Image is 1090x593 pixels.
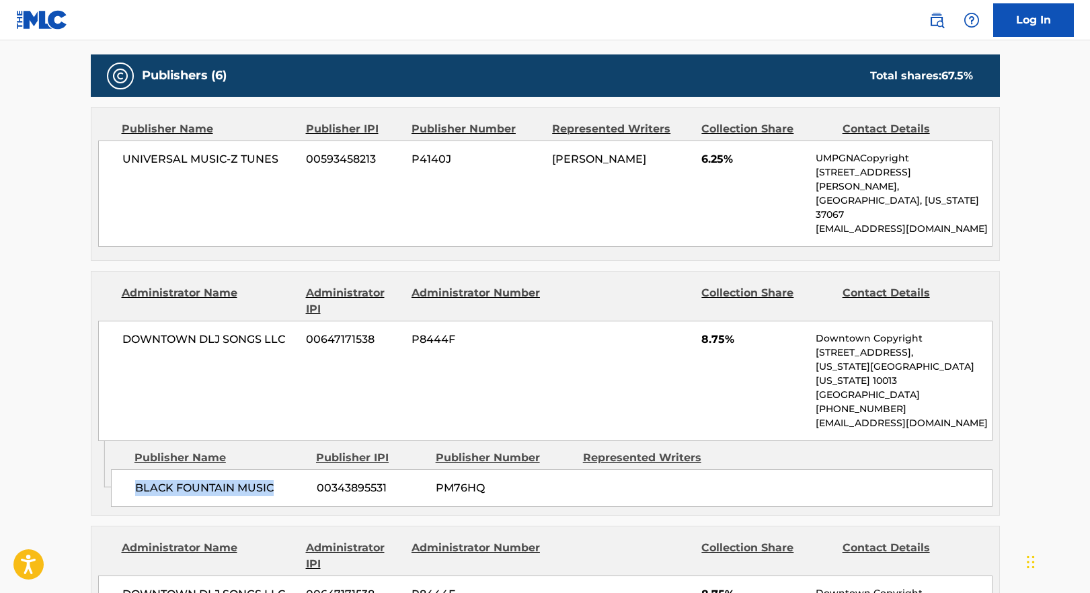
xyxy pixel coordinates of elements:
[816,165,991,194] p: [STREET_ADDRESS][PERSON_NAME],
[843,121,973,137] div: Contact Details
[923,7,950,34] a: Public Search
[412,285,542,317] div: Administrator Number
[816,194,991,222] p: [GEOGRAPHIC_DATA], [US_STATE] 37067
[134,450,306,466] div: Publisher Name
[412,331,542,348] span: P8444F
[843,285,973,317] div: Contact Details
[1027,542,1035,582] div: Drag
[816,360,991,388] p: [US_STATE][GEOGRAPHIC_DATA][US_STATE] 10013
[816,151,991,165] p: UMPGNACopyright
[701,540,832,572] div: Collection Share
[552,121,691,137] div: Represented Writers
[436,450,573,466] div: Publisher Number
[122,540,296,572] div: Administrator Name
[993,3,1074,37] a: Log In
[317,480,426,496] span: 00343895531
[816,402,991,416] p: [PHONE_NUMBER]
[122,331,297,348] span: DOWNTOWN DLJ SONGS LLC
[122,285,296,317] div: Administrator Name
[412,540,542,572] div: Administrator Number
[816,346,991,360] p: [STREET_ADDRESS],
[412,151,542,167] span: P4140J
[701,121,832,137] div: Collection Share
[701,331,806,348] span: 8.75%
[958,7,985,34] div: Help
[112,68,128,84] img: Publishers
[122,151,297,167] span: UNIVERSAL MUSIC-Z TUNES
[929,12,945,28] img: search
[306,151,401,167] span: 00593458213
[816,222,991,236] p: [EMAIL_ADDRESS][DOMAIN_NAME]
[316,450,426,466] div: Publisher IPI
[701,285,832,317] div: Collection Share
[843,540,973,572] div: Contact Details
[1023,528,1090,593] iframe: Chat Widget
[436,480,573,496] span: PM76HQ
[964,12,980,28] img: help
[306,121,401,137] div: Publisher IPI
[135,480,307,496] span: BLACK FOUNTAIN MUSIC
[306,540,401,572] div: Administrator IPI
[941,69,973,82] span: 67.5 %
[306,331,401,348] span: 00647171538
[583,450,720,466] div: Represented Writers
[142,68,227,83] h5: Publishers (6)
[16,10,68,30] img: MLC Logo
[816,416,991,430] p: [EMAIL_ADDRESS][DOMAIN_NAME]
[701,151,806,167] span: 6.25%
[870,68,973,84] div: Total shares:
[412,121,542,137] div: Publisher Number
[306,285,401,317] div: Administrator IPI
[816,388,991,402] p: [GEOGRAPHIC_DATA]
[122,121,296,137] div: Publisher Name
[816,331,991,346] p: Downtown Copyright
[552,153,646,165] span: [PERSON_NAME]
